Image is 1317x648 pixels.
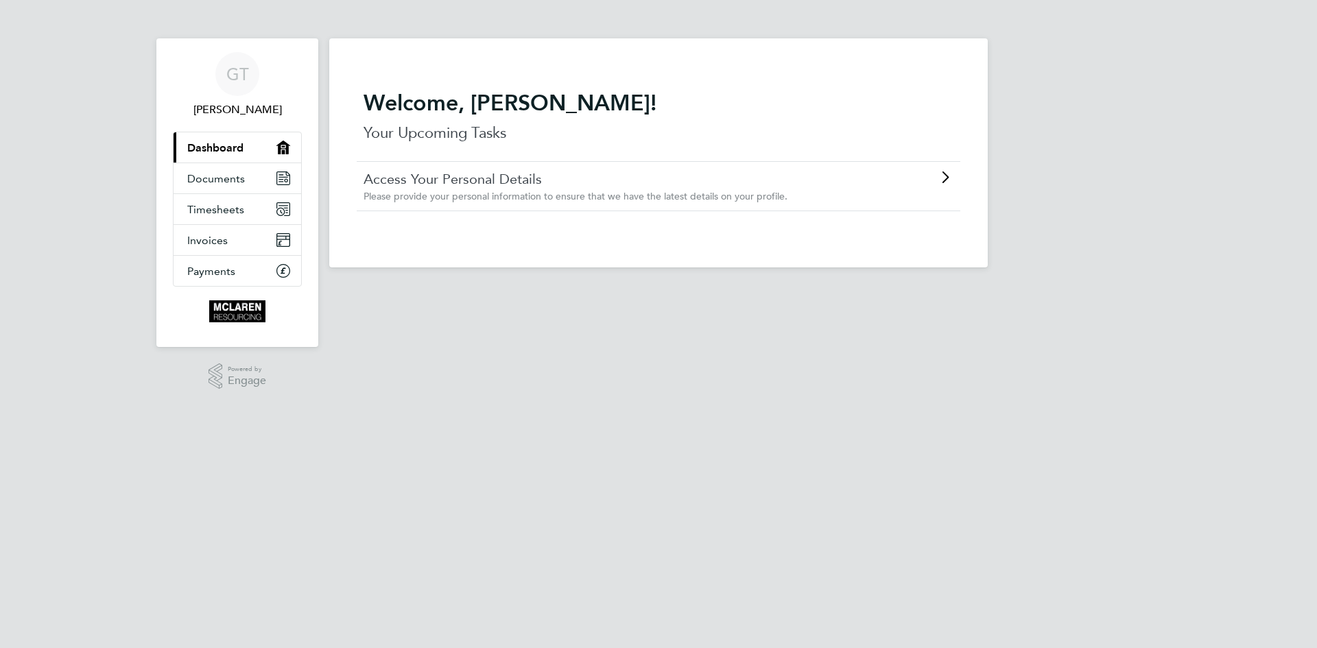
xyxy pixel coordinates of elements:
span: Engage [228,375,266,387]
span: Invoices [187,234,228,247]
span: GT [226,65,249,83]
span: Powered by [228,363,266,375]
a: Invoices [174,225,301,255]
a: Powered byEngage [209,363,267,389]
img: mclaren-logo-retina.png [209,300,265,322]
h2: Welcome, [PERSON_NAME]! [364,89,953,117]
a: Dashboard [174,132,301,163]
nav: Main navigation [156,38,318,347]
a: GT[PERSON_NAME] [173,52,302,118]
span: Please provide your personal information to ensure that we have the latest details on your profile. [364,190,787,202]
span: Gabriel Turlan [173,101,302,118]
span: Payments [187,265,235,278]
a: Timesheets [174,194,301,224]
p: Your Upcoming Tasks [364,122,953,144]
a: Go to home page [173,300,302,322]
span: Dashboard [187,141,244,154]
a: Payments [174,256,301,286]
a: Documents [174,163,301,193]
a: Access Your Personal Details [364,170,876,188]
span: Documents [187,172,245,185]
span: Timesheets [187,203,244,216]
